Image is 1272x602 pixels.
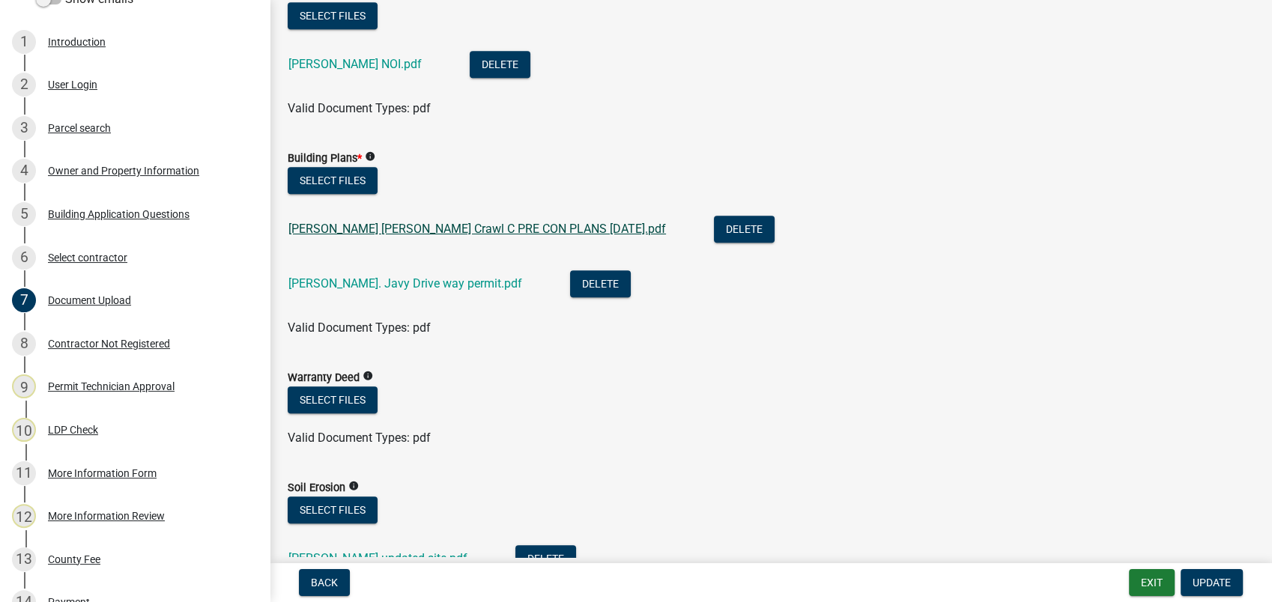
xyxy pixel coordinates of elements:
[288,320,431,335] span: Valid Document Types: pdf
[299,569,350,596] button: Back
[12,418,36,442] div: 10
[12,246,36,270] div: 6
[12,504,36,528] div: 12
[288,153,362,164] label: Building Plans
[515,553,576,567] wm-modal-confirm: Delete Document
[570,270,631,297] button: Delete
[365,151,375,162] i: info
[470,51,530,78] button: Delete
[288,483,345,493] label: Soil Erosion
[12,374,36,398] div: 9
[363,371,373,381] i: info
[515,545,576,572] button: Delete
[48,511,165,521] div: More Information Review
[288,373,360,383] label: Warranty Deed
[12,159,36,183] div: 4
[311,577,338,589] span: Back
[48,338,170,349] div: Contractor Not Registered
[288,167,378,194] button: Select files
[288,222,666,236] a: [PERSON_NAME] [PERSON_NAME] Crawl C PRE CON PLANS [DATE].pdf
[288,57,422,71] a: [PERSON_NAME] NOI.pdf
[288,496,378,523] button: Select files
[48,252,127,263] div: Select contractor
[48,381,175,392] div: Permit Technician Approval
[48,425,98,435] div: LDP Check
[48,209,190,219] div: Building Application Questions
[12,547,36,571] div: 13
[48,37,106,47] div: Introduction
[570,278,631,292] wm-modal-confirm: Delete Document
[348,481,359,491] i: info
[48,79,97,90] div: User Login
[12,73,36,97] div: 2
[12,30,36,54] div: 1
[48,468,157,478] div: More Information Form
[288,276,522,291] a: [PERSON_NAME]. Javy Drive way permit.pdf
[288,2,378,29] button: Select files
[12,461,36,485] div: 11
[48,295,131,305] div: Document Upload
[714,216,775,243] button: Delete
[12,332,36,356] div: 8
[288,386,378,413] button: Select files
[288,101,431,115] span: Valid Document Types: pdf
[48,123,111,133] div: Parcel search
[1129,569,1175,596] button: Exit
[12,288,36,312] div: 7
[288,431,431,445] span: Valid Document Types: pdf
[12,116,36,140] div: 3
[470,58,530,73] wm-modal-confirm: Delete Document
[12,202,36,226] div: 5
[288,551,467,565] a: [PERSON_NAME] updated site.pdf
[714,223,775,237] wm-modal-confirm: Delete Document
[48,554,100,565] div: County Fee
[1181,569,1243,596] button: Update
[1193,577,1231,589] span: Update
[48,165,199,176] div: Owner and Property Information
